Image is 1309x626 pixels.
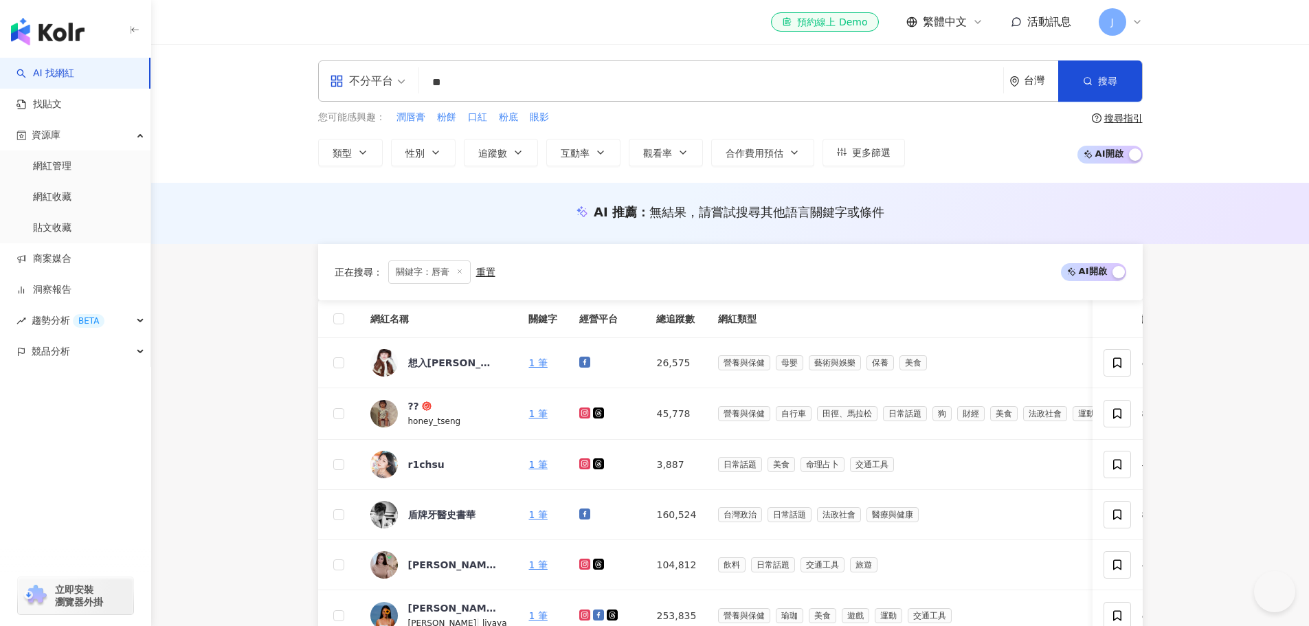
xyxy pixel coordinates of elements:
span: 繁體中文 [923,14,967,30]
span: 類型 [333,148,352,159]
span: 粉底 [499,111,518,124]
span: 狗 [932,406,952,421]
a: KOL Avatarr1chsu [370,451,507,478]
button: 合作費用預估 [711,139,814,166]
span: 營養與保健 [718,608,770,623]
span: J [1110,14,1113,30]
td: 160,524 [645,490,707,540]
span: 追蹤數 [478,148,507,159]
span: appstore [330,74,344,88]
span: 性別 [405,148,425,159]
div: [PERSON_NAME] [408,558,497,572]
img: KOL Avatar [370,451,398,478]
td: 3,887 [645,440,707,490]
div: 想入[PERSON_NAME]×[PERSON_NAME]稱奇 [408,356,497,370]
span: 遊戲 [842,608,869,623]
span: 旅遊 [850,557,877,572]
span: 日常話題 [883,406,927,421]
td: 45,778 [645,388,707,440]
span: 保養 [866,355,894,370]
span: 營養與保健 [718,406,770,421]
div: [PERSON_NAME] [408,601,497,615]
span: 田徑、馬拉松 [817,406,877,421]
img: KOL Avatar [370,349,398,377]
span: 交通工具 [801,557,844,572]
td: 26,575 [645,338,707,388]
button: 互動率 [546,139,620,166]
span: 運動 [1073,406,1100,421]
a: KOL Avatar[PERSON_NAME] [370,551,507,579]
th: 經營平台 [568,300,645,338]
span: 台灣政治 [718,507,762,522]
span: 命理占卜 [801,457,844,472]
span: 交通工具 [908,608,952,623]
span: 粉餅 [437,111,456,124]
a: 預約線上 Demo [771,12,878,32]
span: 更多篩選 [852,147,891,158]
div: 盾牌牙醫史書華 [408,508,476,522]
a: 商案媒合 [16,252,71,266]
span: 藝術與娛樂 [809,355,861,370]
th: 總追蹤數 [645,300,707,338]
td: 104,812 [645,540,707,590]
div: r1chsu [408,458,445,471]
img: chrome extension [22,585,49,607]
img: KOL Avatar [370,551,398,579]
span: 您可能感興趣： [318,111,385,124]
div: BETA [73,314,104,328]
a: 1 筆 [528,408,547,419]
span: 關鍵字：唇膏 [388,260,471,284]
span: 美食 [768,457,795,472]
span: 口紅 [468,111,487,124]
span: honey_tseng [408,416,461,426]
div: ?? [408,399,419,413]
img: KOL Avatar [370,501,398,528]
a: 1 筆 [528,509,547,520]
a: 找貼文 [16,98,62,111]
a: 1 筆 [528,357,547,368]
span: 運動 [875,608,902,623]
span: 營養與保健 [718,355,770,370]
span: 法政社會 [1023,406,1067,421]
button: 眼影 [529,110,550,125]
div: 台灣 [1024,75,1058,87]
span: 活動訊息 [1027,15,1071,28]
a: KOL Avatar想入[PERSON_NAME]×[PERSON_NAME]稱奇 [370,349,507,377]
img: KOL Avatar [370,400,398,427]
button: 性別 [391,139,456,166]
th: 關鍵字 [517,300,568,338]
div: 搜尋指引 [1104,113,1143,124]
span: 眼影 [530,111,549,124]
span: rise [16,316,26,326]
span: 美食 [990,406,1018,421]
button: 觀看率 [629,139,703,166]
div: AI 推薦 ： [594,203,884,221]
span: 合作費用預估 [726,148,783,159]
span: 美食 [809,608,836,623]
span: question-circle [1092,113,1101,123]
span: 無結果，請嘗試搜尋其他語言關鍵字或條件 [649,205,884,219]
iframe: Help Scout Beacon - Open [1254,571,1295,612]
button: 粉餅 [436,110,457,125]
span: 搜尋 [1098,76,1117,87]
span: 競品分析 [32,336,70,367]
button: 更多篩選 [823,139,905,166]
a: chrome extension立即安裝 瀏覽器外掛 [18,577,133,614]
a: 貼文收藏 [33,221,71,235]
div: 重置 [476,267,495,278]
span: 觀看率 [643,148,672,159]
span: 瑜珈 [776,608,803,623]
span: 資源庫 [32,120,60,150]
button: 潤唇膏 [396,110,426,125]
div: 預約線上 Demo [782,15,867,29]
a: 洞察報告 [16,283,71,297]
span: 日常話題 [768,507,812,522]
a: 網紅管理 [33,159,71,173]
span: 醫療與健康 [866,507,919,522]
button: 追蹤數 [464,139,538,166]
span: 日常話題 [751,557,795,572]
span: 趨勢分析 [32,305,104,336]
th: 網紅類型 [707,300,1117,338]
span: 日常話題 [718,457,762,472]
span: environment [1009,76,1020,87]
